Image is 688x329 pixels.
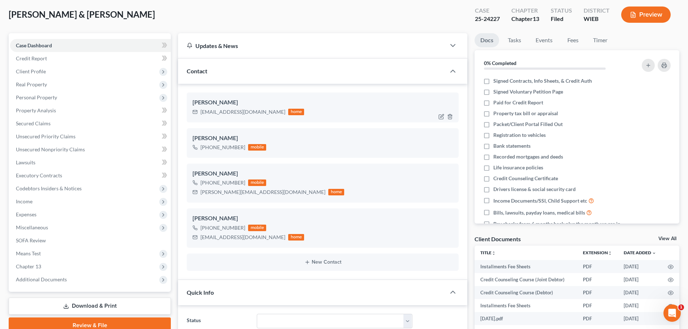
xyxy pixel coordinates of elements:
[9,9,155,20] span: [PERSON_NAME] & [PERSON_NAME]
[192,214,453,223] div: [PERSON_NAME]
[10,39,171,52] a: Case Dashboard
[16,224,48,230] span: Miscellaneous
[10,104,171,117] a: Property Analysis
[533,15,539,22] span: 13
[618,286,662,299] td: [DATE]
[493,88,563,95] span: Signed Voluntary Petition Page
[192,98,453,107] div: [PERSON_NAME]
[493,186,576,193] span: Drivers license & social security card
[561,33,584,47] a: Fees
[511,7,539,15] div: Chapter
[577,312,618,325] td: PDF
[551,15,572,23] div: Filed
[608,251,612,255] i: unfold_more
[288,109,304,115] div: home
[16,159,35,165] span: Lawsuits
[583,250,612,255] a: Extensionunfold_more
[200,144,245,151] div: [PHONE_NUMBER]
[10,130,171,143] a: Unsecured Priority Claims
[248,179,266,186] div: mobile
[475,235,521,243] div: Client Documents
[658,236,676,241] a: View All
[493,110,558,117] span: Property tax bill or appraisal
[16,55,47,61] span: Credit Report
[493,209,585,216] span: Bills, lawsuits, payday loans, medical bills
[618,260,662,273] td: [DATE]
[10,169,171,182] a: Executory Contracts
[475,7,500,15] div: Case
[493,77,592,85] span: Signed Contracts, Info Sheets, & Credit Auth
[200,224,245,231] div: [PHONE_NUMBER]
[16,211,36,217] span: Expenses
[10,52,171,65] a: Credit Report
[511,15,539,23] div: Chapter
[200,108,285,116] div: [EMAIL_ADDRESS][DOMAIN_NAME]
[183,314,253,328] label: Status
[187,289,214,296] span: Quick Info
[663,304,681,322] iframe: Intercom live chat
[618,273,662,286] td: [DATE]
[493,142,531,150] span: Bank statements
[187,42,437,49] div: Updates & News
[577,299,618,312] td: PDF
[475,286,577,299] td: Credit Counseling Course (Debtor)
[502,33,527,47] a: Tasks
[493,220,620,228] span: Pay checks from 6 months back plus the month we are in
[475,15,500,23] div: 25-24227
[484,60,516,66] strong: 0% Completed
[493,153,563,160] span: Recorded mortgages and deeds
[16,185,82,191] span: Codebtors Insiders & Notices
[248,144,266,151] div: mobile
[200,179,245,186] div: [PHONE_NUMBER]
[618,312,662,325] td: [DATE]
[187,68,207,74] span: Contact
[192,134,453,143] div: [PERSON_NAME]
[493,99,543,106] span: Paid for Credit Report
[475,33,499,47] a: Docs
[493,164,543,171] span: Life insurance policies
[587,33,613,47] a: Timer
[16,198,33,204] span: Income
[16,94,57,100] span: Personal Property
[475,260,577,273] td: Installments Fee Sheets
[493,131,546,139] span: Registration to vehicles
[16,68,46,74] span: Client Profile
[16,146,85,152] span: Unsecured Nonpriority Claims
[16,250,41,256] span: Means Test
[551,7,572,15] div: Status
[577,286,618,299] td: PDF
[192,259,453,265] button: New Contact
[288,234,304,241] div: home
[530,33,558,47] a: Events
[16,263,41,269] span: Chapter 13
[16,81,47,87] span: Real Property
[10,234,171,247] a: SOFA Review
[16,133,75,139] span: Unsecured Priority Claims
[200,189,325,196] div: [PERSON_NAME][EMAIL_ADDRESS][DOMAIN_NAME]
[16,42,52,48] span: Case Dashboard
[16,276,67,282] span: Additional Documents
[618,299,662,312] td: [DATE]
[16,120,51,126] span: Secured Claims
[10,143,171,156] a: Unsecured Nonpriority Claims
[492,251,496,255] i: unfold_more
[577,260,618,273] td: PDF
[10,117,171,130] a: Secured Claims
[475,273,577,286] td: Credit Counseling Course (Joint Debtor)
[200,234,285,241] div: [EMAIL_ADDRESS][DOMAIN_NAME]
[192,169,453,178] div: [PERSON_NAME]
[10,156,171,169] a: Lawsuits
[16,237,46,243] span: SOFA Review
[475,312,577,325] td: [DATE].pdf
[475,299,577,312] td: Installments Fee Sheets
[577,273,618,286] td: PDF
[9,298,171,315] a: Download & Print
[480,250,496,255] a: Titleunfold_more
[652,251,656,255] i: expand_more
[493,197,587,204] span: Income Documents/SSI, Child Support etc
[493,121,563,128] span: Packet/Client Portal Filled Out
[584,15,610,23] div: WIEB
[678,304,684,310] span: 1
[493,175,558,182] span: Credit Counseling Certificate
[624,250,656,255] a: Date Added expand_more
